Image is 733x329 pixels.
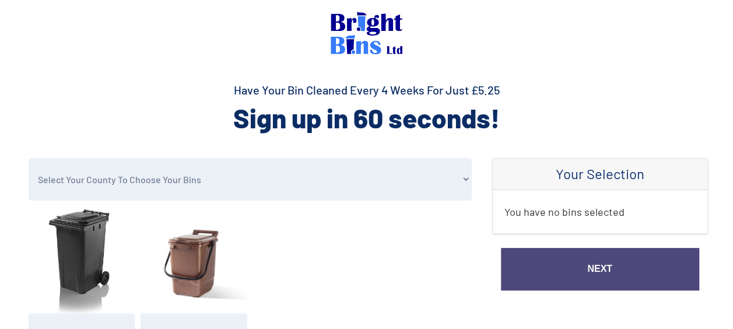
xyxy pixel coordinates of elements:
[501,248,699,290] a: Next
[26,100,708,135] h2: Sign up in 60 seconds!
[141,206,247,313] img: food.jpg
[26,82,708,98] h4: Have Your Bin Cleaned Every 4 Weeks For Just £5.25
[504,202,696,222] p: You have no bins selected
[29,206,135,313] img: general.jpg
[504,166,696,183] h4: Your Selection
